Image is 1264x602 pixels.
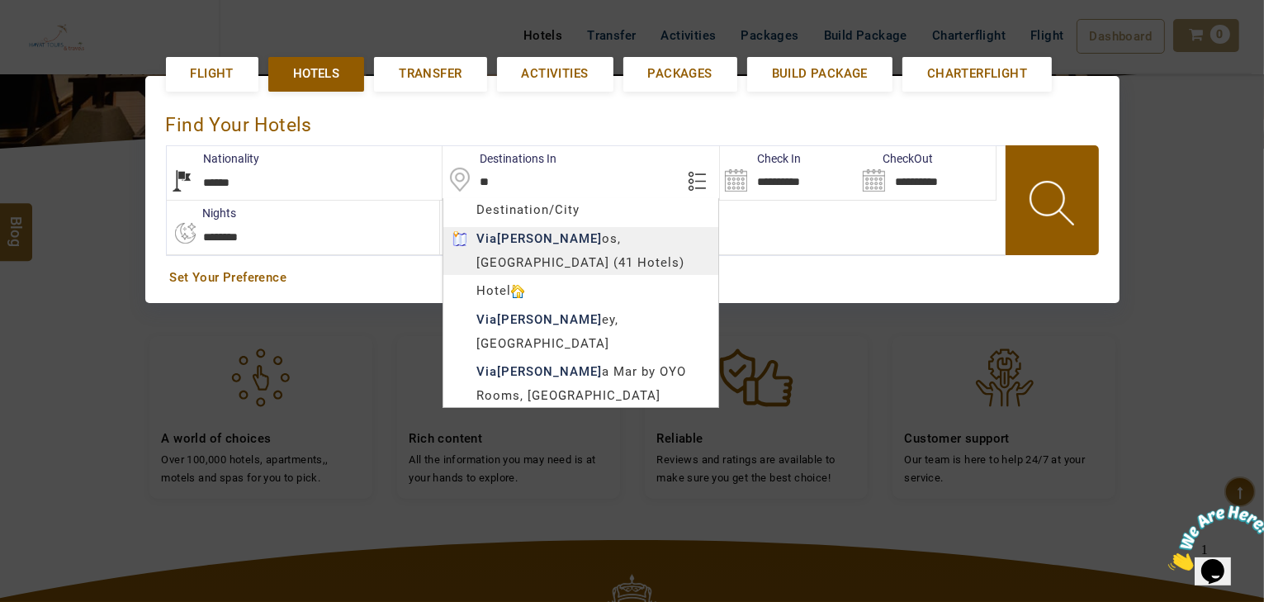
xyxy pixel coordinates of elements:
b: Via[PERSON_NAME] [476,364,602,379]
a: Build Package [747,57,892,91]
label: Rooms [440,205,514,221]
a: Packages [623,57,737,91]
input: Search [858,146,996,200]
label: Nationality [167,150,260,167]
span: Hotels [293,65,339,83]
div: a Mar by OYO Rooms, [GEOGRAPHIC_DATA] [443,360,718,408]
iframe: chat widget [1162,499,1264,577]
label: Check In [720,150,801,167]
a: Activities [497,57,613,91]
a: Charterflight [902,57,1052,91]
input: Search [720,146,858,200]
div: Hotel [443,279,718,303]
a: Hotels [268,57,364,91]
a: Flight [166,57,258,91]
div: ey, [GEOGRAPHIC_DATA] [443,308,718,356]
span: Charterflight [927,65,1027,83]
span: Transfer [399,65,462,83]
span: Packages [648,65,712,83]
div: Destination/City [443,198,718,222]
span: Activities [522,65,589,83]
b: Via[PERSON_NAME] [476,312,602,327]
b: Via[PERSON_NAME] [476,231,602,246]
div: Find Your Hotels [166,97,1099,145]
img: hotelicon.PNG [511,285,524,298]
img: Chat attention grabber [7,7,109,72]
a: Set Your Preference [170,269,1095,287]
label: CheckOut [858,150,933,167]
a: Transfer [374,57,486,91]
label: Destinations In [443,150,556,167]
span: 1 [7,7,13,21]
span: Flight [191,65,234,83]
div: os, [GEOGRAPHIC_DATA] (41 Hotels) [443,227,718,275]
span: Build Package [772,65,868,83]
label: nights [166,205,237,221]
